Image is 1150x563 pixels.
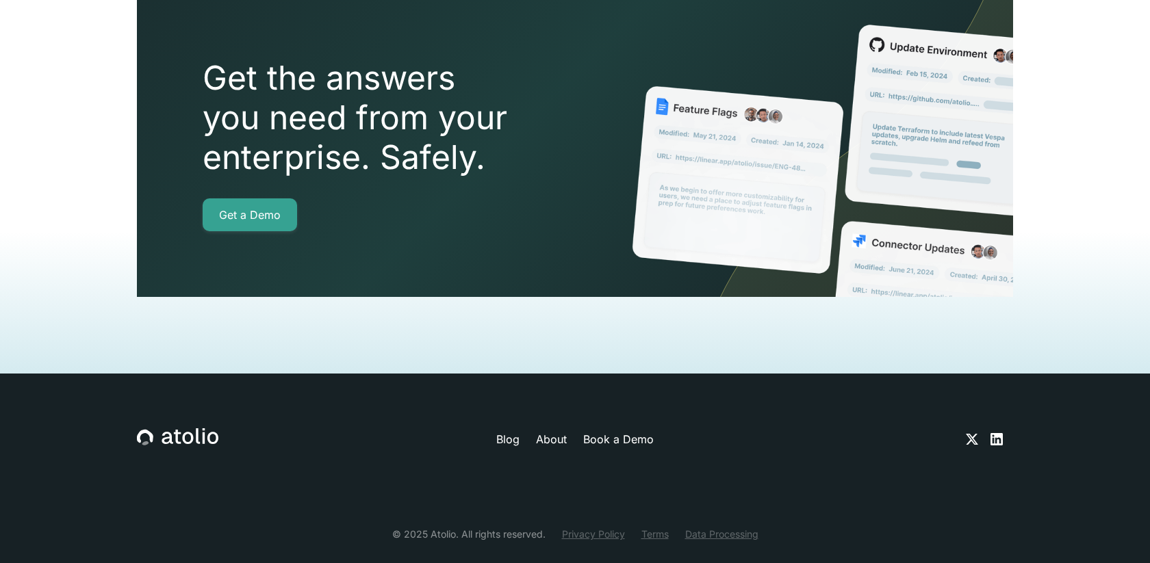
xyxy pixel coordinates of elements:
a: About [536,431,567,447]
h2: Get the answers you need from your enterprise. Safely. [203,58,586,176]
a: Book a Demo [583,431,654,447]
a: Get a Demo [203,198,297,231]
a: Data Processing [685,527,758,541]
iframe: Chat Widget [1082,497,1150,563]
a: Blog [496,431,520,447]
a: Privacy Policy [562,527,625,541]
div: © 2025 Atolio. All rights reserved. [392,527,546,541]
a: Terms [641,527,669,541]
